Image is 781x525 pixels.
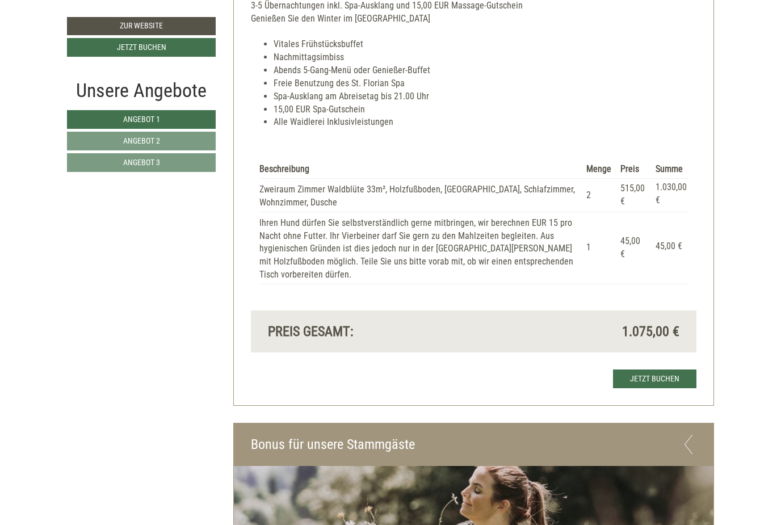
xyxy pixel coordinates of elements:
[123,158,160,167] span: Angebot 3
[651,161,688,178] th: Summe
[259,179,582,212] td: Zweiraum Zimmer Waldblüte 33m², Holzfußboden, [GEOGRAPHIC_DATA], Schlafzimmer, Wohnzimmer, Dusche
[274,51,697,64] li: Nachmittagsimbiss
[651,212,688,284] td: 45,00 €
[616,161,650,178] th: Preis
[582,212,616,284] td: 1
[620,183,645,207] span: 515,00 €
[274,90,697,103] li: Spa-Ausklang am Abreisetag bis 21.00 Uhr
[67,77,216,104] div: Unsere Angebote
[67,38,216,57] a: Jetzt buchen
[274,64,697,77] li: Abends 5-Gang-Menü oder Genießer-Buffet
[651,179,688,212] td: 1.030,00 €
[259,322,474,341] div: Preis gesamt:
[274,116,697,129] li: Alle Waidlerei Inklusivleistungen
[274,103,697,116] li: 15,00 EUR Spa-Gutschein
[620,236,640,259] span: 45,00 €
[259,212,582,284] td: Ihren Hund dürfen Sie selbstverständlich gerne mitbringen, wir berechnen EUR 15 pro Nacht ohne Fu...
[123,115,160,124] span: Angebot 1
[259,161,582,178] th: Beschreibung
[234,423,714,466] div: Bonus für unsere Stammgäste
[613,369,696,388] a: Jetzt buchen
[67,17,216,35] a: Zur Website
[274,38,697,51] li: Vitales Frühstücksbuffet
[582,179,616,212] td: 2
[123,136,160,145] span: Angebot 2
[274,77,697,90] li: Freie Benutzung des St. Florian Spa
[582,161,616,178] th: Menge
[622,322,679,341] span: 1.075,00 €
